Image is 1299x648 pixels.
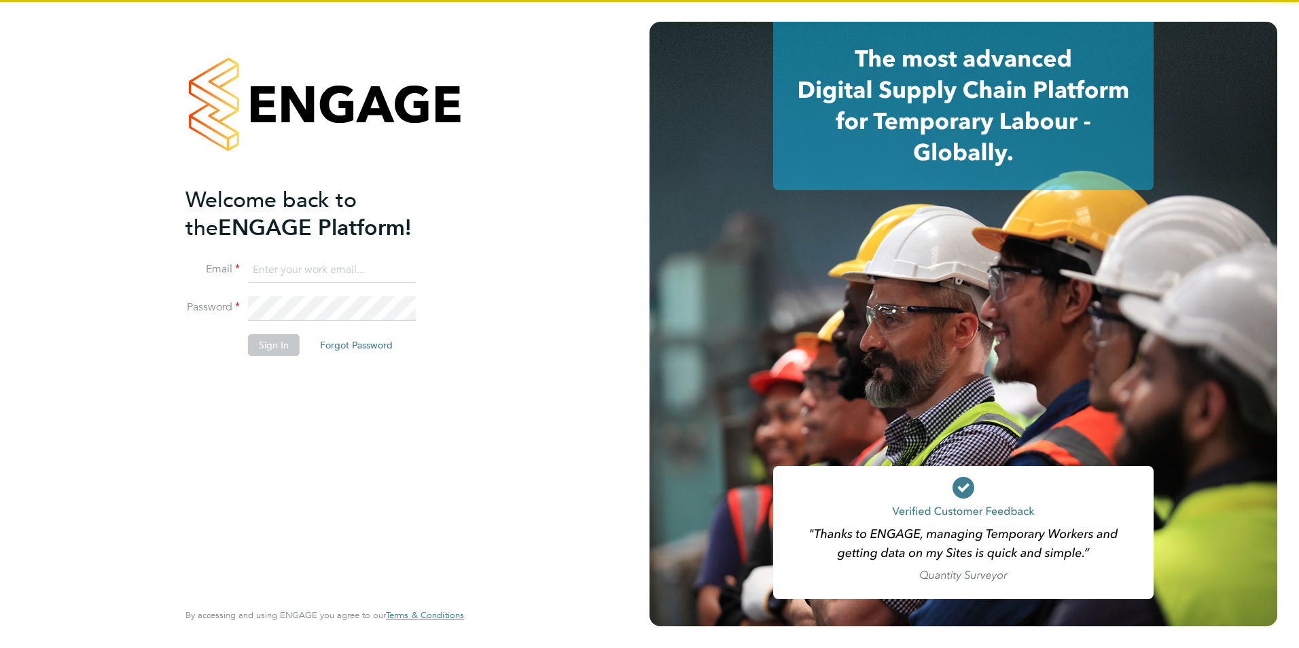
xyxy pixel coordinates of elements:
span: Welcome back to the [185,187,357,241]
label: Password [185,300,240,314]
h2: ENGAGE Platform! [185,186,450,242]
span: Terms & Conditions [386,609,464,621]
button: Forgot Password [309,334,404,356]
button: Sign In [248,334,300,356]
a: Terms & Conditions [386,610,464,621]
label: Email [185,262,240,276]
input: Enter your work email... [248,258,416,283]
span: By accessing and using ENGAGE you agree to our [185,609,464,621]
